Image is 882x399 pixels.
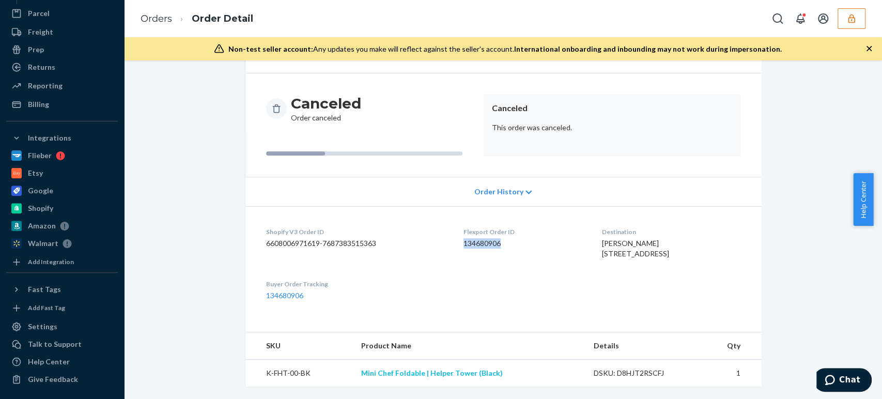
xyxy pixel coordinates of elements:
[28,44,44,55] div: Prep
[6,147,118,164] a: Flieber
[6,371,118,388] button: Give Feedback
[28,321,57,332] div: Settings
[28,27,53,37] div: Freight
[28,357,70,367] div: Help Center
[6,130,118,146] button: Integrations
[463,227,585,236] dt: Flexport Order ID
[6,24,118,40] a: Freight
[767,8,788,29] button: Open Search Box
[6,5,118,22] a: Parcel
[28,238,58,249] div: Walmart
[474,187,523,197] span: Order History
[266,291,303,300] a: 134680906
[228,44,313,53] span: Non-test seller account:
[699,360,761,387] td: 1
[463,238,585,249] dd: 134680906
[6,59,118,75] a: Returns
[28,284,61,295] div: Fast Tags
[6,256,118,268] a: Add Integration
[353,332,585,360] th: Product Name
[790,8,811,29] button: Open notifications
[266,280,447,288] dt: Buyer Order Tracking
[6,218,118,234] a: Amazon
[28,133,71,143] div: Integrations
[602,227,740,236] dt: Destination
[699,332,761,360] th: Qty
[6,318,118,335] a: Settings
[28,150,52,161] div: Flieber
[28,203,53,213] div: Shopify
[28,257,74,266] div: Add Integration
[602,239,669,258] span: [PERSON_NAME] [STREET_ADDRESS]
[6,200,118,217] a: Shopify
[6,235,118,252] a: Walmart
[28,374,78,385] div: Give Feedback
[6,182,118,199] a: Google
[585,332,699,360] th: Details
[28,186,53,196] div: Google
[6,336,118,352] button: Talk to Support
[28,303,65,312] div: Add Fast Tag
[492,102,732,114] header: Canceled
[853,173,873,226] button: Help Center
[6,302,118,314] a: Add Fast Tag
[6,96,118,113] a: Billing
[28,168,43,178] div: Etsy
[816,368,872,394] iframe: Opens a widget where you can chat to one of our agents
[6,165,118,181] a: Etsy
[6,281,118,298] button: Fast Tags
[141,13,172,24] a: Orders
[245,360,353,387] td: K-FHT-00-BK
[28,8,50,19] div: Parcel
[514,44,782,53] span: International onboarding and inbounding may not work during impersonation.
[361,369,503,377] a: Mini Chef Foldable | Helper Tower (Black)
[6,78,118,94] a: Reporting
[245,332,353,360] th: SKU
[492,122,732,133] p: This order was canceled.
[28,99,49,110] div: Billing
[28,221,56,231] div: Amazon
[266,227,447,236] dt: Shopify V3 Order ID
[6,41,118,58] a: Prep
[132,4,261,34] ol: breadcrumbs
[594,368,691,378] div: DSKU: D8HJT2RSCFJ
[228,44,782,54] div: Any updates you make will reflect against the seller's account.
[813,8,833,29] button: Open account menu
[28,81,63,91] div: Reporting
[28,339,82,349] div: Talk to Support
[28,62,55,72] div: Returns
[6,354,118,370] a: Help Center
[291,94,361,123] div: Order canceled
[266,238,447,249] dd: 6608006971619-7687383515363
[192,13,253,24] a: Order Detail
[291,94,361,113] h3: Canceled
